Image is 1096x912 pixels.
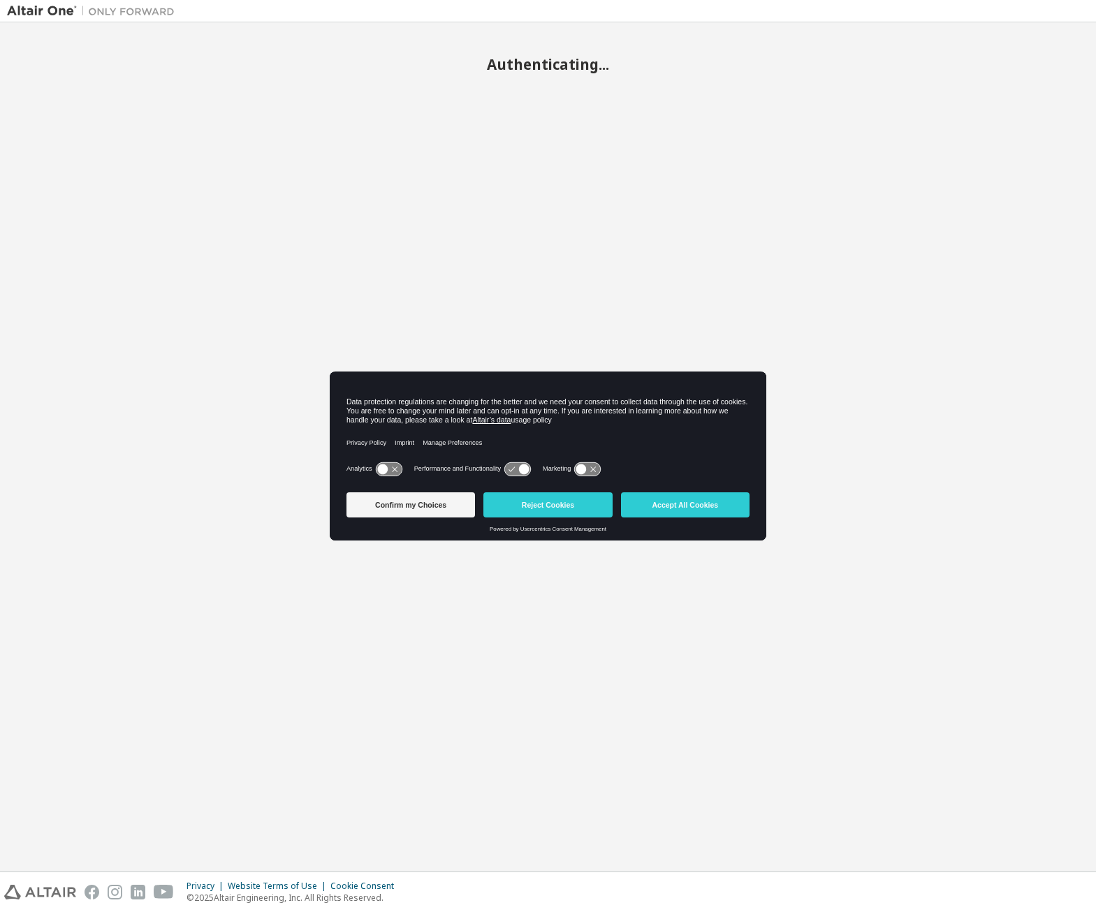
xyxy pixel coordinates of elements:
img: youtube.svg [154,885,174,899]
img: linkedin.svg [131,885,145,899]
div: Cookie Consent [330,881,402,892]
img: facebook.svg [85,885,99,899]
p: © 2025 Altair Engineering, Inc. All Rights Reserved. [187,892,402,904]
div: Privacy [187,881,228,892]
h2: Authenticating... [7,55,1089,73]
img: Altair One [7,4,182,18]
img: altair_logo.svg [4,885,76,899]
div: Website Terms of Use [228,881,330,892]
img: instagram.svg [108,885,122,899]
